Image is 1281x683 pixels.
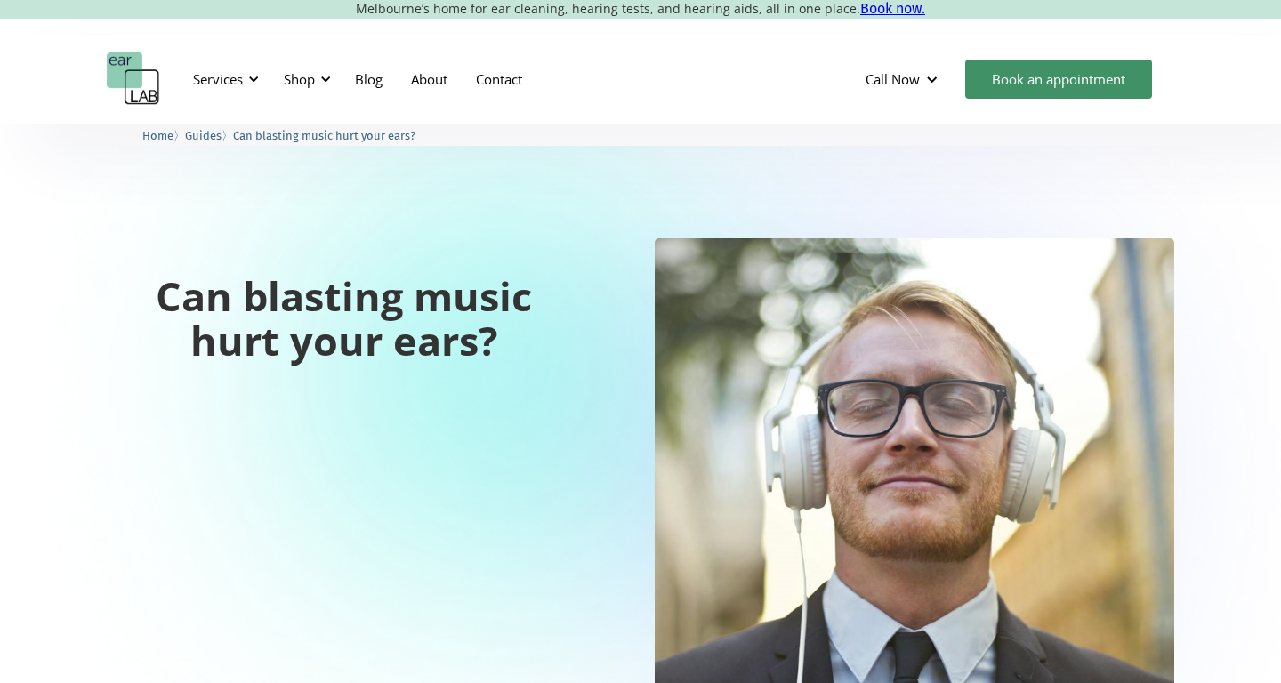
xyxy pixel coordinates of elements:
[273,52,336,106] div: Shop
[965,60,1152,99] a: Book an appointment
[397,53,462,105] a: About
[185,126,222,143] a: Guides
[233,129,415,142] span: Can blasting music hurt your ears?
[107,52,160,106] a: home
[142,129,173,142] span: Home
[851,52,956,106] div: Call Now
[284,70,315,88] div: Shop
[866,70,920,88] div: Call Now
[142,126,185,145] li: 〉
[341,53,397,105] a: Blog
[233,126,415,143] a: Can blasting music hurt your ears?
[107,274,580,362] h1: Can blasting music hurt your ears?
[462,53,536,105] a: Contact
[193,70,243,88] div: Services
[185,129,222,142] span: Guides
[182,52,264,106] div: Services
[185,126,233,145] li: 〉
[142,126,173,143] a: Home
